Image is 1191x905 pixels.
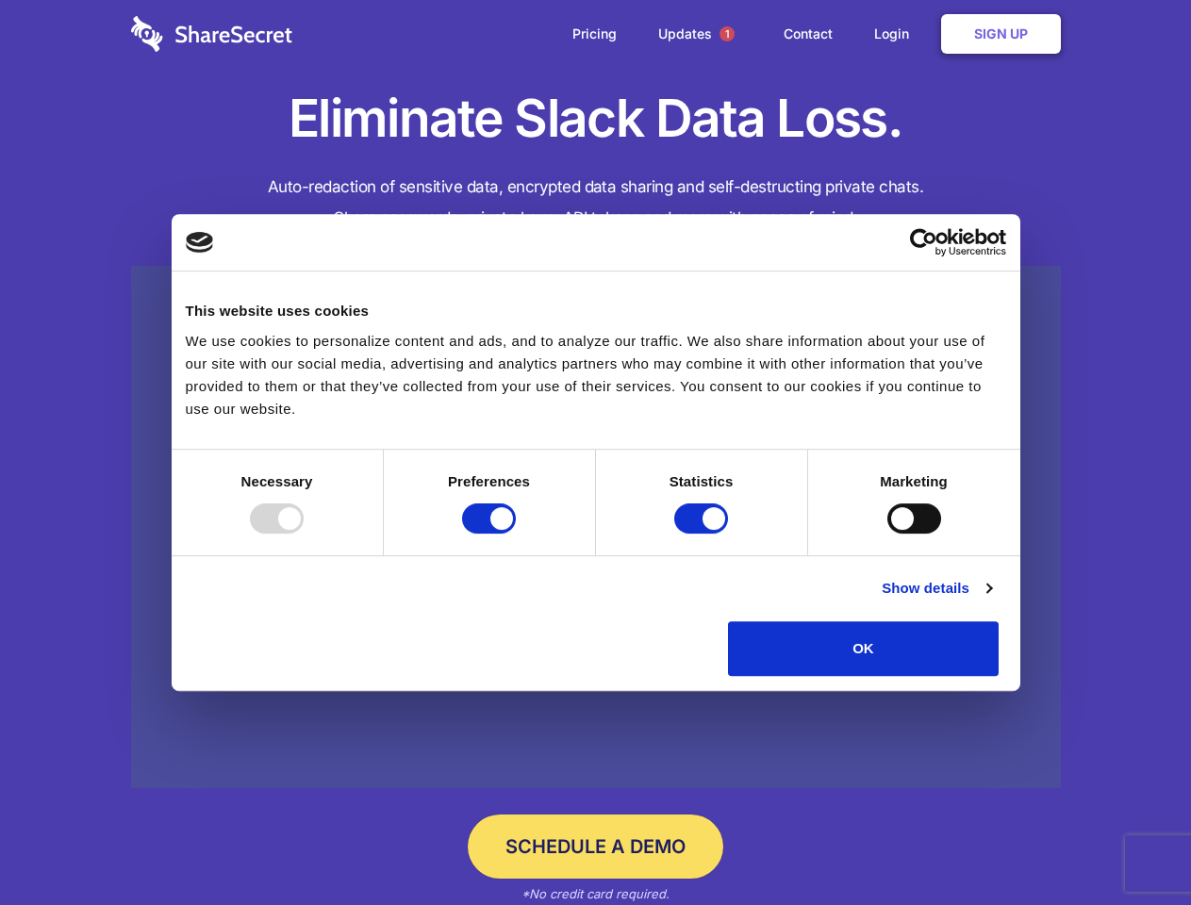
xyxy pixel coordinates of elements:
a: Show details [882,577,991,600]
em: *No credit card required. [521,886,670,901]
img: logo-wordmark-white-trans-d4663122ce5f474addd5e946df7df03e33cb6a1c49d2221995e7729f52c070b2.svg [131,16,292,52]
a: Sign Up [941,14,1061,54]
h1: Eliminate Slack Data Loss. [131,85,1061,153]
a: Login [855,5,937,63]
a: Wistia video thumbnail [131,266,1061,789]
a: Usercentrics Cookiebot - opens in a new window [841,228,1006,256]
h4: Auto-redaction of sensitive data, encrypted data sharing and self-destructing private chats. Shar... [131,172,1061,234]
span: 1 [720,26,735,41]
strong: Necessary [241,473,313,489]
div: This website uses cookies [186,300,1006,322]
img: logo [186,232,214,253]
strong: Marketing [880,473,948,489]
div: We use cookies to personalize content and ads, and to analyze our traffic. We also share informat... [186,330,1006,420]
a: Contact [765,5,852,63]
button: OK [728,621,999,676]
strong: Statistics [670,473,734,489]
a: Schedule a Demo [468,814,723,879]
a: Pricing [554,5,636,63]
strong: Preferences [448,473,530,489]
